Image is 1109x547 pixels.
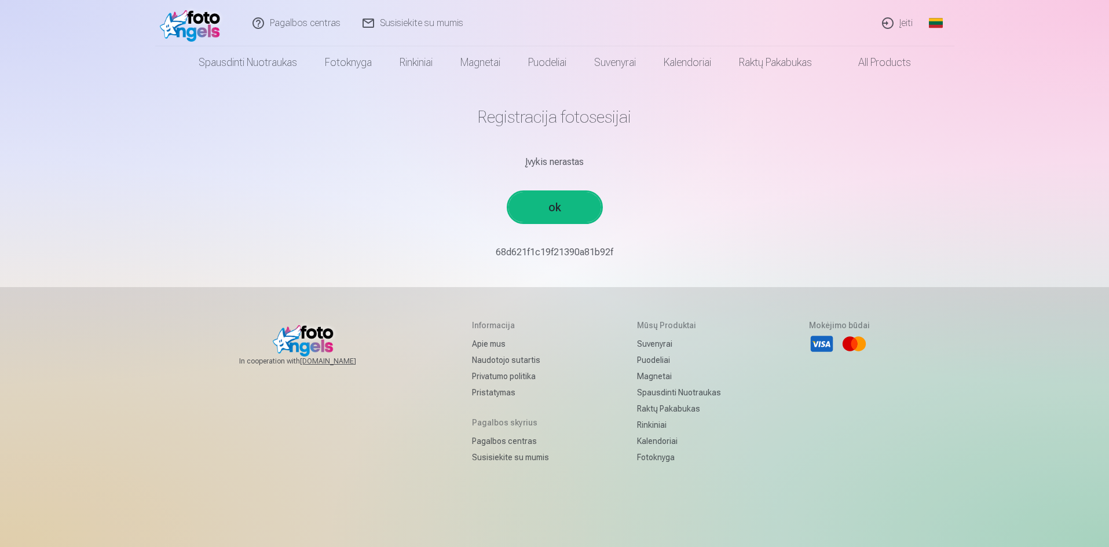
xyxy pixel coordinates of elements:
[637,368,721,384] a: Magnetai
[826,46,925,79] a: All products
[472,384,549,401] a: Pristatymas
[300,357,384,366] a: [DOMAIN_NAME]
[472,320,549,331] h5: Informacija
[217,107,893,127] h1: Registracija fotosesijai
[472,368,549,384] a: Privatumo politika
[580,46,650,79] a: Suvenyrai
[650,46,725,79] a: Kalendoriai
[637,449,721,465] a: Fotoknyga
[637,417,721,433] a: Rinkiniai
[239,357,384,366] span: In cooperation with
[217,155,893,169] div: Įvykis nerastas
[508,192,601,222] a: ok
[386,46,446,79] a: Rinkiniai
[472,336,549,352] a: Apie mus
[160,5,226,42] img: /fa2
[841,331,867,357] li: Mastercard
[217,245,893,259] p: 68d621f1c19f21390a81b92f￼￼
[725,46,826,79] a: Raktų pakabukas
[637,320,721,331] h5: Mūsų produktai
[809,331,835,357] li: Visa
[472,433,549,449] a: Pagalbos centras
[185,46,311,79] a: Spausdinti nuotraukas
[809,320,870,331] h5: Mokėjimo būdai
[472,417,549,428] h5: Pagalbos skyrius
[637,352,721,368] a: Puodeliai
[514,46,580,79] a: Puodeliai
[311,46,386,79] a: Fotoknyga
[472,449,549,465] a: Susisiekite su mumis
[637,401,721,417] a: Raktų pakabukas
[446,46,514,79] a: Magnetai
[637,384,721,401] a: Spausdinti nuotraukas
[472,352,549,368] a: Naudotojo sutartis
[637,336,721,352] a: Suvenyrai
[637,433,721,449] a: Kalendoriai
